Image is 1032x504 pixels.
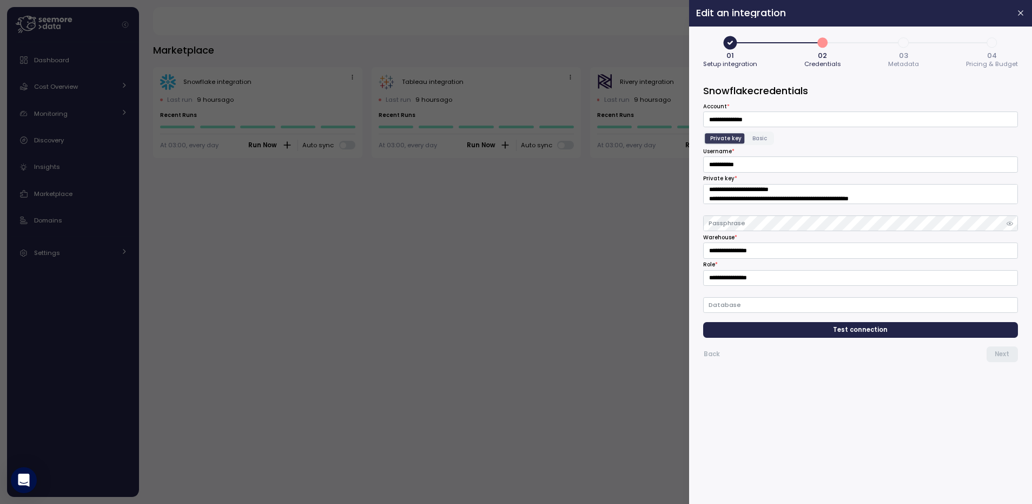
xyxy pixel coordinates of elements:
[703,84,1018,97] h3: Snowflake credentials
[703,322,1018,338] button: Test connection
[752,134,767,142] span: Basic
[987,346,1018,362] button: Next
[899,52,908,59] span: 03
[710,134,742,142] span: Private key
[804,34,841,70] button: 202Credentials
[704,347,720,362] span: Back
[703,346,720,362] button: Back
[995,347,1009,362] span: Next
[888,61,919,67] span: Metadata
[11,467,37,493] div: Open Intercom Messenger
[888,34,919,70] button: 303Metadata
[818,52,828,59] span: 02
[696,8,1008,18] h2: Edit an integration
[983,34,1001,52] span: 4
[987,52,997,59] span: 04
[813,34,832,52] span: 2
[966,61,1018,67] span: Pricing & Budget
[966,34,1018,70] button: 404Pricing & Budget
[703,34,757,70] button: 01Setup integration
[804,61,841,67] span: Credentials
[895,34,913,52] span: 3
[833,323,888,337] span: Test connection
[726,52,734,59] span: 01
[703,61,757,67] span: Setup integration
